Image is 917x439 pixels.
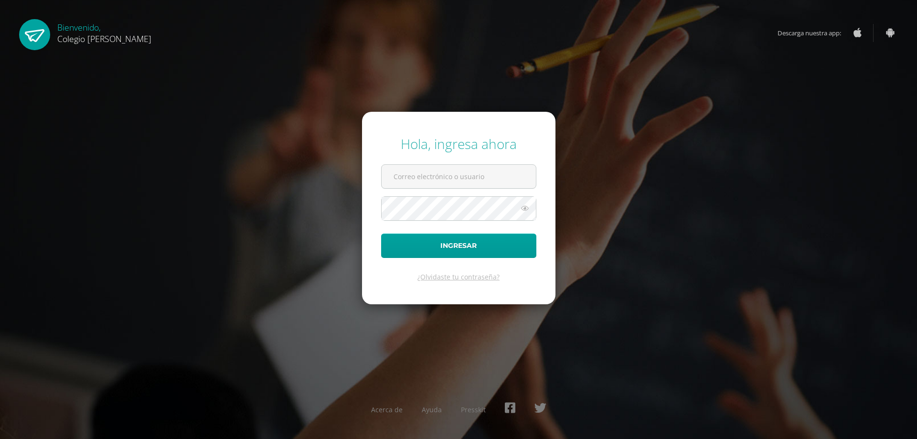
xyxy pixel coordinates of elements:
[382,165,536,188] input: Correo electrónico o usuario
[778,24,851,42] span: Descarga nuestra app:
[57,19,151,44] div: Bienvenido,
[371,405,403,414] a: Acerca de
[422,405,442,414] a: Ayuda
[381,135,536,153] div: Hola, ingresa ahora
[57,33,151,44] span: Colegio [PERSON_NAME]
[381,234,536,258] button: Ingresar
[417,272,500,281] a: ¿Olvidaste tu contraseña?
[461,405,486,414] a: Presskit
